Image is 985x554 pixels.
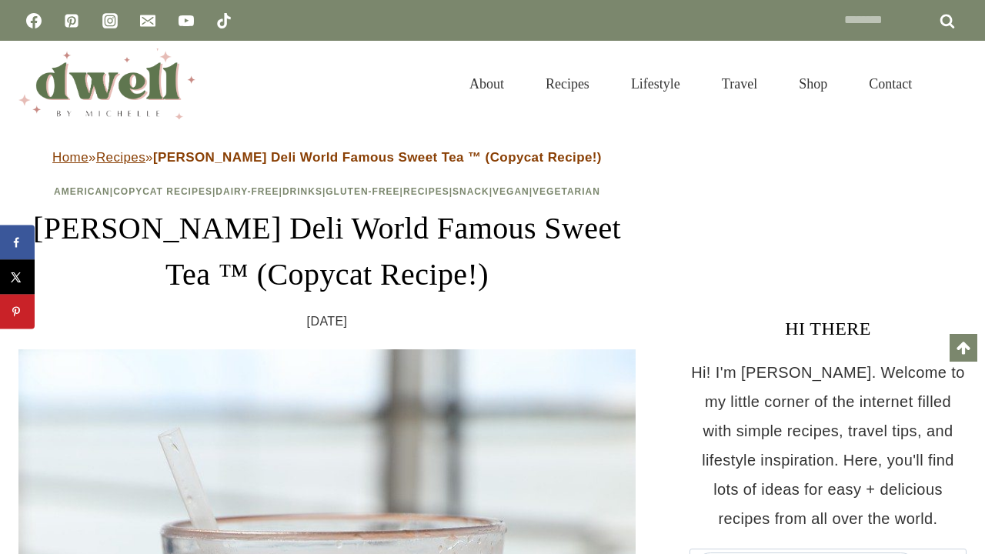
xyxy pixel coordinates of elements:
[778,57,848,111] a: Shop
[689,358,967,533] p: Hi! I'm [PERSON_NAME]. Welcome to my little corner of the internet filled with simple recipes, tr...
[449,57,933,111] nav: Primary Navigation
[95,5,125,36] a: Instagram
[52,150,88,165] a: Home
[525,57,610,111] a: Recipes
[52,150,602,165] span: » »
[449,57,525,111] a: About
[54,186,110,197] a: American
[452,186,489,197] a: Snack
[940,71,967,97] button: View Search Form
[492,186,529,197] a: Vegan
[96,150,145,165] a: Recipes
[848,57,933,111] a: Contact
[18,5,49,36] a: Facebook
[215,186,279,197] a: Dairy-Free
[54,186,600,197] span: | | | | | | | |
[307,310,348,333] time: [DATE]
[113,186,212,197] a: Copycat Recipes
[701,57,778,111] a: Travel
[533,186,600,197] a: Vegetarian
[171,5,202,36] a: YouTube
[209,5,239,36] a: TikTok
[610,57,701,111] a: Lifestyle
[153,150,602,165] strong: [PERSON_NAME] Deli World Famous Sweet Tea ™ (Copycat Recipe!)
[132,5,163,36] a: Email
[689,315,967,342] h3: HI THERE
[403,186,449,197] a: Recipes
[18,205,636,298] h1: [PERSON_NAME] Deli World Famous Sweet Tea ™ (Copycat Recipe!)
[56,5,87,36] a: Pinterest
[282,186,322,197] a: Drinks
[18,48,195,119] img: DWELL by michelle
[950,334,977,362] a: Scroll to top
[326,186,399,197] a: Gluten-Free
